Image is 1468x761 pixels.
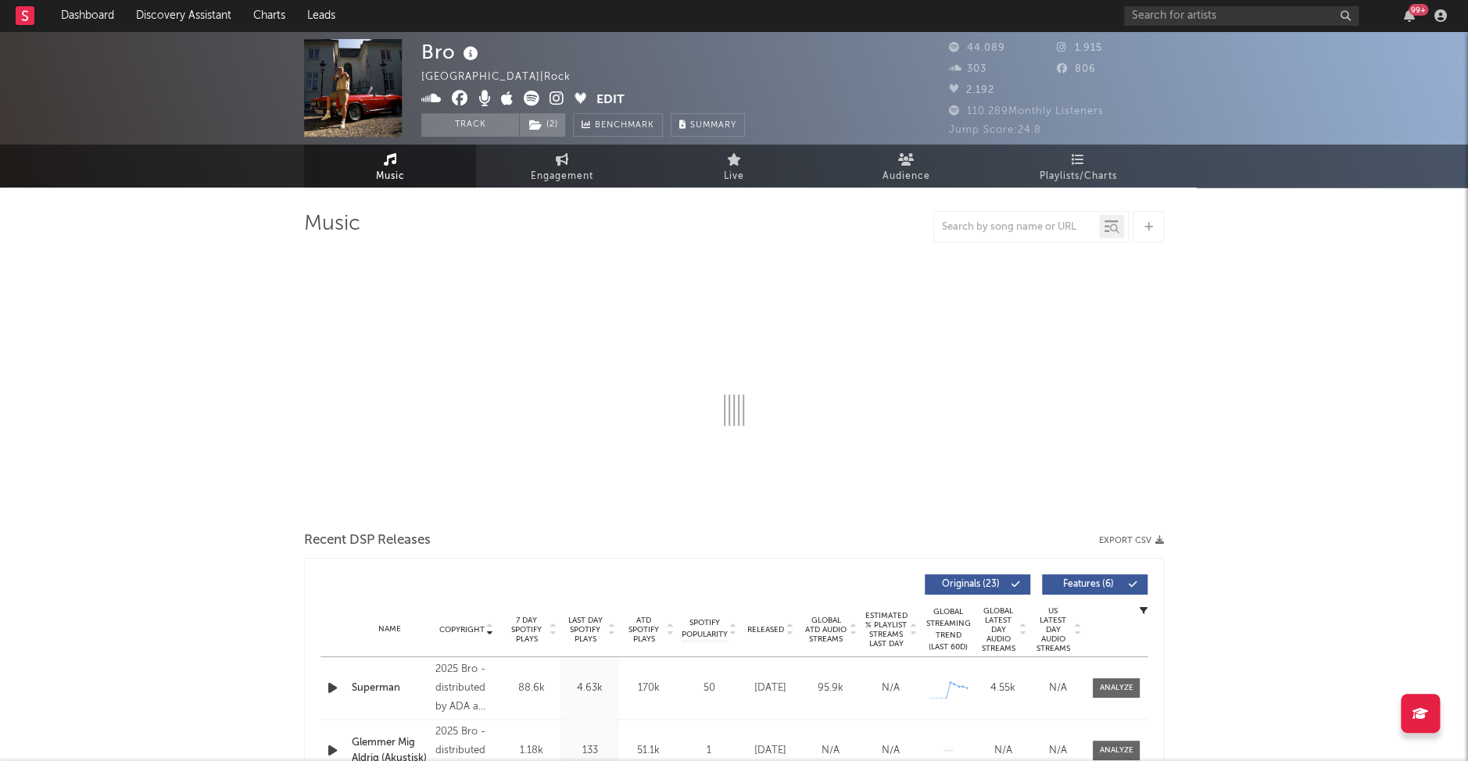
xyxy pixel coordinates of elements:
[804,743,857,759] div: N/A
[934,221,1099,234] input: Search by song name or URL
[1034,681,1081,696] div: N/A
[682,617,728,641] span: Spotify Popularity
[744,743,797,759] div: [DATE]
[979,681,1026,696] div: 4.55k
[1040,167,1117,186] span: Playlists/Charts
[531,167,593,186] span: Engagement
[1409,4,1428,16] div: 99 +
[979,743,1026,759] div: N/A
[519,113,566,137] span: ( 2 )
[439,625,485,634] span: Copyright
[595,116,654,135] span: Benchmark
[925,574,1030,595] button: Originals(23)
[949,43,1005,53] span: 44.089
[573,113,663,137] a: Benchmark
[564,616,606,644] span: Last Day Spotify Plays
[1034,743,1081,759] div: N/A
[352,623,428,635] div: Name
[623,616,664,644] span: ATD Spotify Plays
[596,91,625,110] button: Edit
[564,681,615,696] div: 4.63k
[949,125,1041,135] span: Jump Score: 24.8
[304,145,476,188] a: Music
[935,580,1007,589] span: Originals ( 23 )
[1052,580,1124,589] span: Features ( 6 )
[1057,64,1096,74] span: 806
[506,681,557,696] div: 88.6k
[1404,9,1415,22] button: 99+
[724,167,744,186] span: Live
[682,681,736,696] div: 50
[506,743,557,759] div: 1.18k
[1034,606,1072,653] span: US Latest Day Audio Streams
[421,113,519,137] button: Track
[949,106,1104,116] span: 110.289 Monthly Listeners
[1042,574,1148,595] button: Features(6)
[421,39,482,65] div: Bro
[949,64,986,74] span: 303
[992,145,1164,188] a: Playlists/Charts
[506,616,547,644] span: 7 Day Spotify Plays
[820,145,992,188] a: Audience
[865,611,908,648] span: Estimated % Playlist Streams Last Day
[804,681,857,696] div: 95.9k
[949,85,994,95] span: 2.192
[1057,43,1102,53] span: 1.915
[883,167,930,186] span: Audience
[435,660,498,716] div: 2025 Bro - distributed by ADA a division of Warner Music Denmark
[682,743,736,759] div: 1
[747,625,784,634] span: Released
[1099,536,1164,545] button: Export CSV
[1124,6,1359,26] input: Search for artists
[376,167,405,186] span: Music
[865,743,917,759] div: N/A
[421,68,589,87] div: [GEOGRAPHIC_DATA] | Rock
[925,606,972,653] div: Global Streaming Trend (Last 60D)
[979,606,1017,653] span: Global Latest Day Audio Streams
[564,743,615,759] div: 133
[623,681,674,696] div: 170k
[476,145,648,188] a: Engagement
[671,113,745,137] button: Summary
[648,145,820,188] a: Live
[520,113,565,137] button: (2)
[690,121,736,130] span: Summary
[744,681,797,696] div: [DATE]
[865,681,917,696] div: N/A
[304,531,431,550] span: Recent DSP Releases
[352,681,428,696] a: Superman
[623,743,674,759] div: 51.1k
[804,616,847,644] span: Global ATD Audio Streams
